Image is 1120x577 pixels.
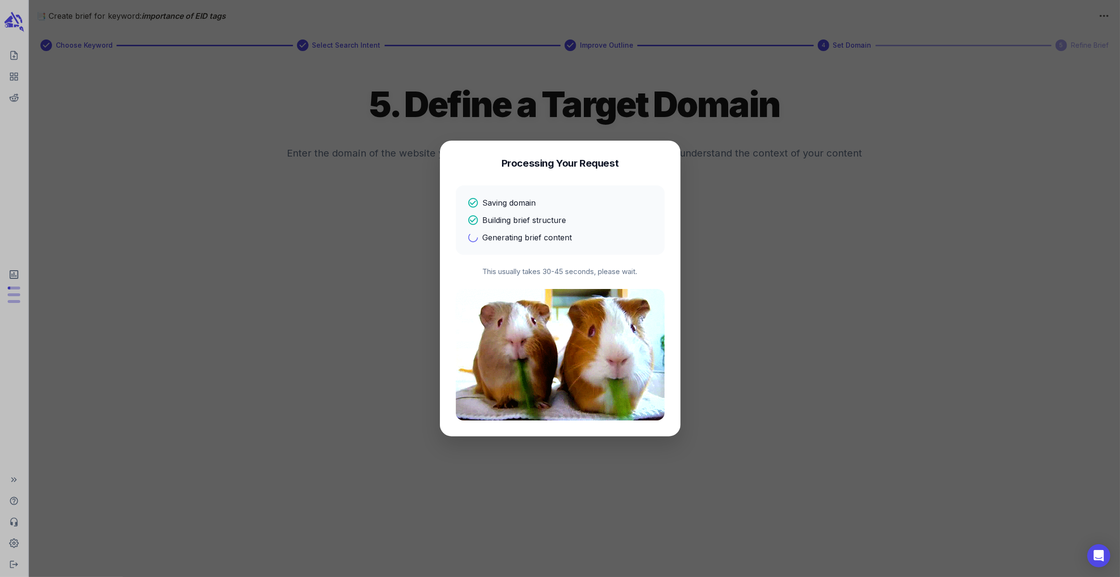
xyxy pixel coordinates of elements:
p: Generating brief content [483,232,572,243]
img: Processing animation [456,289,665,420]
p: Saving domain [483,197,536,209]
p: Building brief structure [483,214,566,226]
p: This usually takes 30-45 seconds, please wait. [456,266,665,277]
h4: Processing Your Request [502,157,619,170]
div: Open Intercom Messenger [1087,544,1110,567]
